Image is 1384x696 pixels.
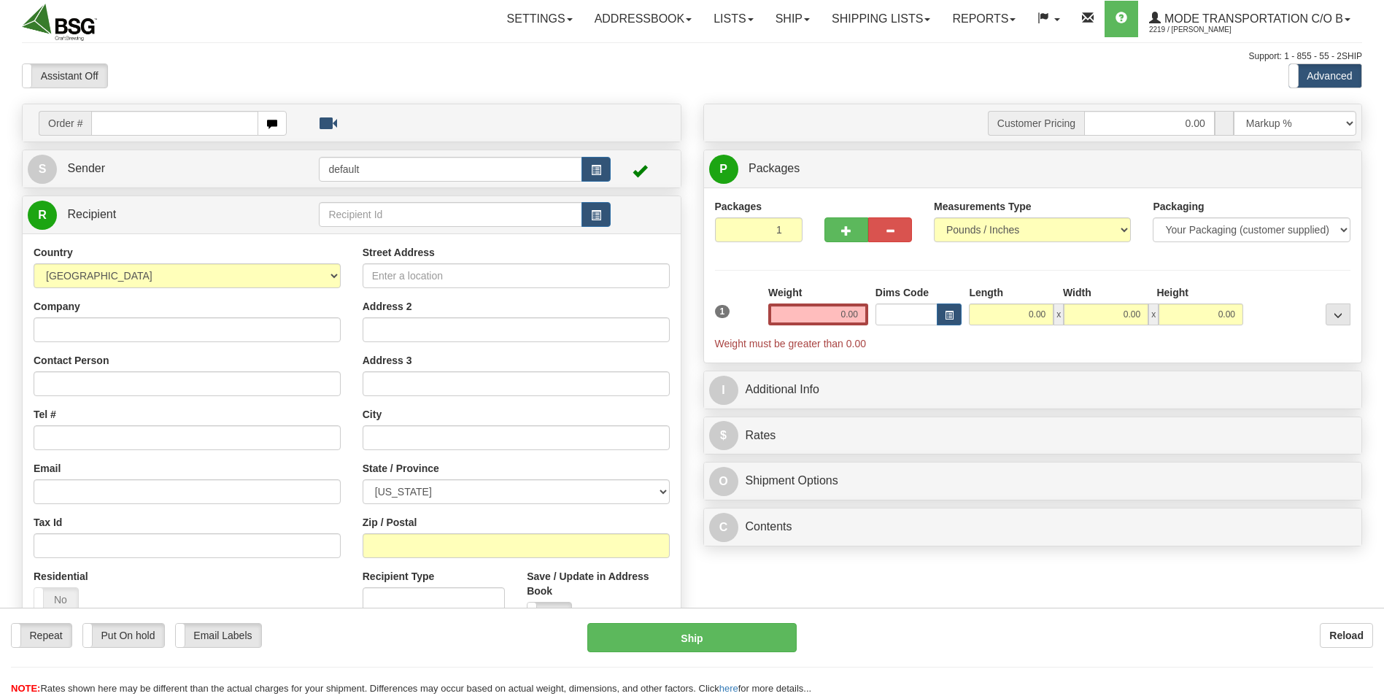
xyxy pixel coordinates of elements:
[1350,274,1383,422] iframe: chat widget
[1156,285,1188,300] label: Height
[11,683,40,694] span: NOTE:
[67,162,105,174] span: Sender
[749,162,800,174] span: Packages
[821,1,941,37] a: Shipping lists
[39,111,91,136] span: Order #
[709,375,1357,405] a: IAdditional Info
[28,201,57,230] span: R
[1320,623,1373,648] button: Reload
[1289,64,1361,88] label: Advanced
[941,1,1027,37] a: Reports
[719,683,738,694] a: here
[527,603,571,626] label: No
[1054,303,1064,325] span: x
[709,512,1357,542] a: CContents
[176,624,261,647] label: Email Labels
[715,199,762,214] label: Packages
[988,111,1084,136] span: Customer Pricing
[875,285,929,300] label: Dims Code
[587,623,796,652] button: Ship
[363,569,435,584] label: Recipient Type
[34,299,80,314] label: Company
[527,569,669,598] label: Save / Update in Address Book
[1329,630,1364,641] b: Reload
[12,624,71,647] label: Repeat
[709,376,738,405] span: I
[83,624,164,647] label: Put On hold
[363,407,382,422] label: City
[34,569,88,584] label: Residential
[703,1,764,37] a: Lists
[363,515,417,530] label: Zip / Postal
[1149,23,1259,37] span: 2219 / [PERSON_NAME]
[496,1,584,37] a: Settings
[709,155,738,184] span: P
[709,421,1357,451] a: $Rates
[23,64,107,88] label: Assistant Off
[1153,199,1204,214] label: Packaging
[1063,285,1091,300] label: Width
[28,155,57,184] span: S
[934,199,1032,214] label: Measurements Type
[363,353,412,368] label: Address 3
[768,285,802,300] label: Weight
[765,1,821,37] a: Ship
[1326,303,1350,325] div: ...
[22,4,97,41] img: logo2219.jpg
[319,202,581,227] input: Recipient Id
[709,513,738,542] span: C
[363,461,439,476] label: State / Province
[363,299,412,314] label: Address 2
[709,467,738,496] span: O
[363,263,670,288] input: Enter a location
[22,50,1362,63] div: Support: 1 - 855 - 55 - 2SHIP
[28,154,319,184] a: S Sender
[34,245,73,260] label: Country
[709,466,1357,496] a: OShipment Options
[709,421,738,450] span: $
[34,588,78,611] label: No
[34,353,109,368] label: Contact Person
[715,338,867,349] span: Weight must be greater than 0.00
[1138,1,1361,37] a: Mode Transportation c/o B 2219 / [PERSON_NAME]
[363,245,435,260] label: Street Address
[715,305,730,318] span: 1
[584,1,703,37] a: Addressbook
[28,200,287,230] a: R Recipient
[34,461,61,476] label: Email
[969,285,1003,300] label: Length
[1148,303,1159,325] span: x
[1161,12,1343,25] span: Mode Transportation c/o B
[319,157,581,182] input: Sender Id
[34,515,62,530] label: Tax Id
[709,154,1357,184] a: P Packages
[34,407,56,422] label: Tel #
[67,208,116,220] span: Recipient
